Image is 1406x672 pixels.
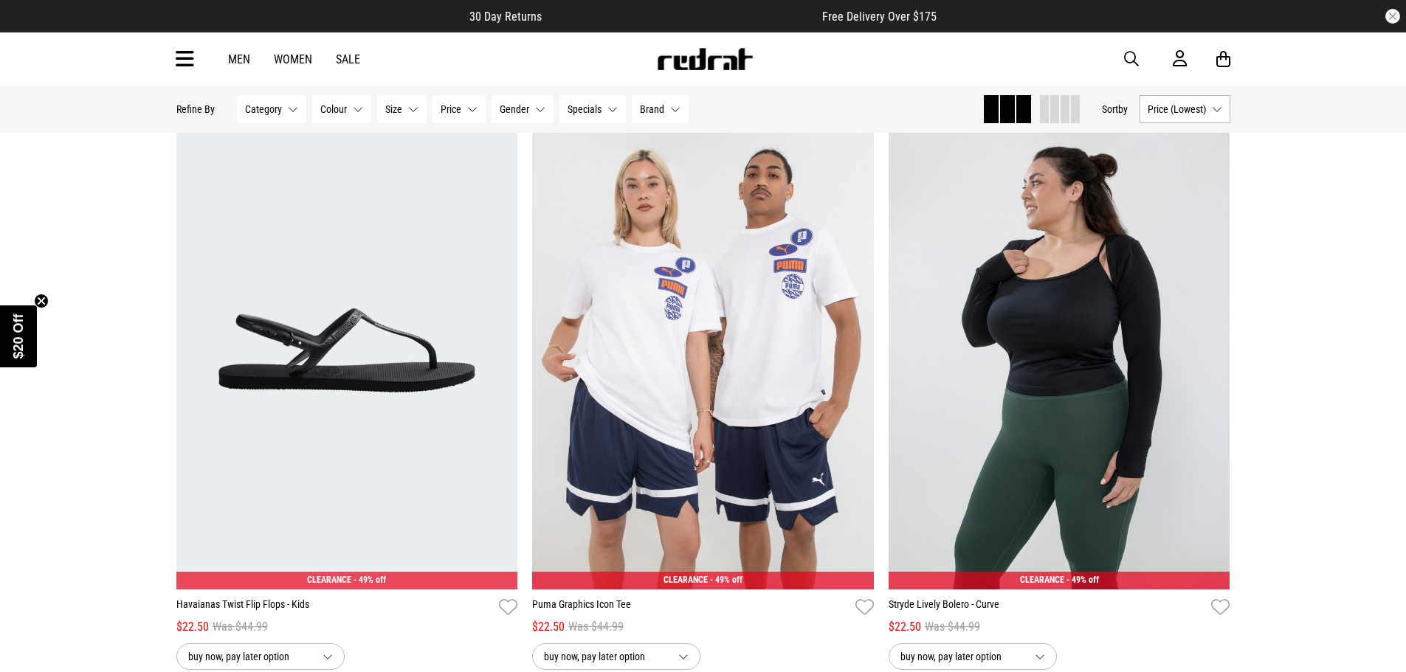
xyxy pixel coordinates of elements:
span: Was $44.99 [568,618,624,636]
span: Was $44.99 [213,618,268,636]
a: Men [228,52,250,66]
button: Category [237,95,306,123]
span: buy now, pay later option [188,648,311,665]
span: Free Delivery Over $175 [822,10,937,24]
button: Close teaser [34,294,49,308]
span: $22.50 [889,618,921,636]
span: Category [245,103,282,115]
button: Colour [312,95,371,123]
img: Puma Graphics Icon Tee in White [532,111,874,589]
span: Specials [568,103,602,115]
span: Price [441,103,461,115]
button: buy now, pay later option [176,643,345,670]
span: Brand [640,103,664,115]
span: CLEARANCE [664,575,708,585]
span: - 49% off [710,575,742,585]
img: Havaianas Twist Flip Flops - Kids in Black [176,111,518,589]
span: $20 Off [11,314,26,358]
span: CLEARANCE [307,575,351,585]
span: - 49% off [354,575,386,585]
span: Colour [320,103,347,115]
img: Stryde Lively Bolero - Curve in Black [889,111,1230,589]
button: Sortby [1102,100,1128,118]
button: Price [433,95,486,123]
span: - 49% off [1066,575,1099,585]
button: Brand [632,95,689,123]
button: Price (Lowest) [1140,95,1230,123]
span: 30 Day Returns [469,10,542,24]
span: Was $44.99 [925,618,980,636]
button: buy now, pay later option [532,643,700,670]
iframe: Customer reviews powered by Trustpilot [571,9,793,24]
a: Havaianas Twist Flip Flops - Kids [176,597,494,618]
span: Size [385,103,402,115]
p: Refine By [176,103,215,115]
button: buy now, pay later option [889,643,1057,670]
button: Open LiveChat chat widget [12,6,56,50]
a: Puma Graphics Icon Tee [532,597,850,618]
span: buy now, pay later option [900,648,1023,665]
span: $22.50 [176,618,209,636]
a: Stryde Lively Bolero - Curve [889,597,1206,618]
img: Redrat logo [656,48,754,70]
span: Price (Lowest) [1148,103,1206,115]
span: by [1118,103,1128,115]
a: Sale [336,52,360,66]
a: Women [274,52,312,66]
span: $22.50 [532,618,565,636]
button: Gender [492,95,554,123]
span: buy now, pay later option [544,648,666,665]
span: CLEARANCE [1020,575,1064,585]
button: Size [377,95,427,123]
button: Specials [559,95,626,123]
span: Gender [500,103,529,115]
